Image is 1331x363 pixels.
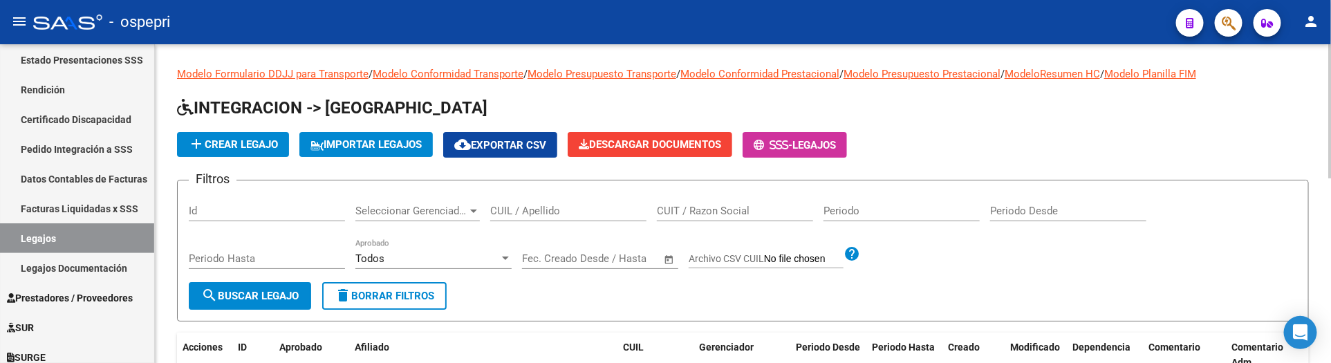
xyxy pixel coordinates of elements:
span: Descargar Documentos [579,138,721,151]
span: Archivo CSV CUIL [689,253,764,264]
a: ModeloResumen HC [1005,68,1100,80]
span: INTEGRACION -> [GEOGRAPHIC_DATA] [177,98,487,118]
span: IMPORTAR LEGAJOS [310,138,422,151]
a: Modelo Conformidad Prestacional [680,68,839,80]
mat-icon: help [844,245,860,262]
a: Modelo Planilla FIM [1104,68,1196,80]
span: - ospepri [109,7,170,37]
mat-icon: delete [335,287,351,304]
span: Periodo Hasta [872,342,935,353]
button: Open calendar [662,252,678,268]
mat-icon: person [1303,13,1320,30]
button: Exportar CSV [443,132,557,158]
button: Borrar Filtros [322,282,447,310]
span: Afiliado [355,342,389,353]
span: Modificado [1010,342,1060,353]
span: Comentario [1148,342,1200,353]
input: Archivo CSV CUIL [764,253,844,266]
span: Dependencia [1072,342,1130,353]
span: Periodo Desde [796,342,860,353]
span: Todos [355,252,384,265]
mat-icon: search [201,287,218,304]
span: CUIL [623,342,644,353]
mat-icon: menu [11,13,28,30]
span: Exportar CSV [454,139,546,151]
span: - [754,139,792,151]
button: Descargar Documentos [568,132,732,157]
span: Gerenciador [699,342,754,353]
span: Prestadores / Proveedores [7,290,133,306]
span: Creado [948,342,980,353]
input: Fecha fin [590,252,658,265]
a: Modelo Presupuesto Transporte [528,68,676,80]
h3: Filtros [189,169,236,189]
span: Crear Legajo [188,138,278,151]
div: Open Intercom Messenger [1284,316,1317,349]
span: Acciones [183,342,223,353]
a: Modelo Presupuesto Prestacional [844,68,1000,80]
span: Seleccionar Gerenciador [355,205,467,217]
button: -Legajos [743,132,847,158]
span: SUR [7,320,34,335]
button: IMPORTAR LEGAJOS [299,132,433,157]
input: Fecha inicio [522,252,578,265]
span: ID [238,342,247,353]
span: Legajos [792,139,836,151]
a: Modelo Conformidad Transporte [373,68,523,80]
button: Buscar Legajo [189,282,311,310]
a: Modelo Formulario DDJJ para Transporte [177,68,369,80]
span: Buscar Legajo [201,290,299,302]
mat-icon: add [188,136,205,152]
span: Aprobado [279,342,322,353]
button: Crear Legajo [177,132,289,157]
span: Borrar Filtros [335,290,434,302]
mat-icon: cloud_download [454,136,471,153]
